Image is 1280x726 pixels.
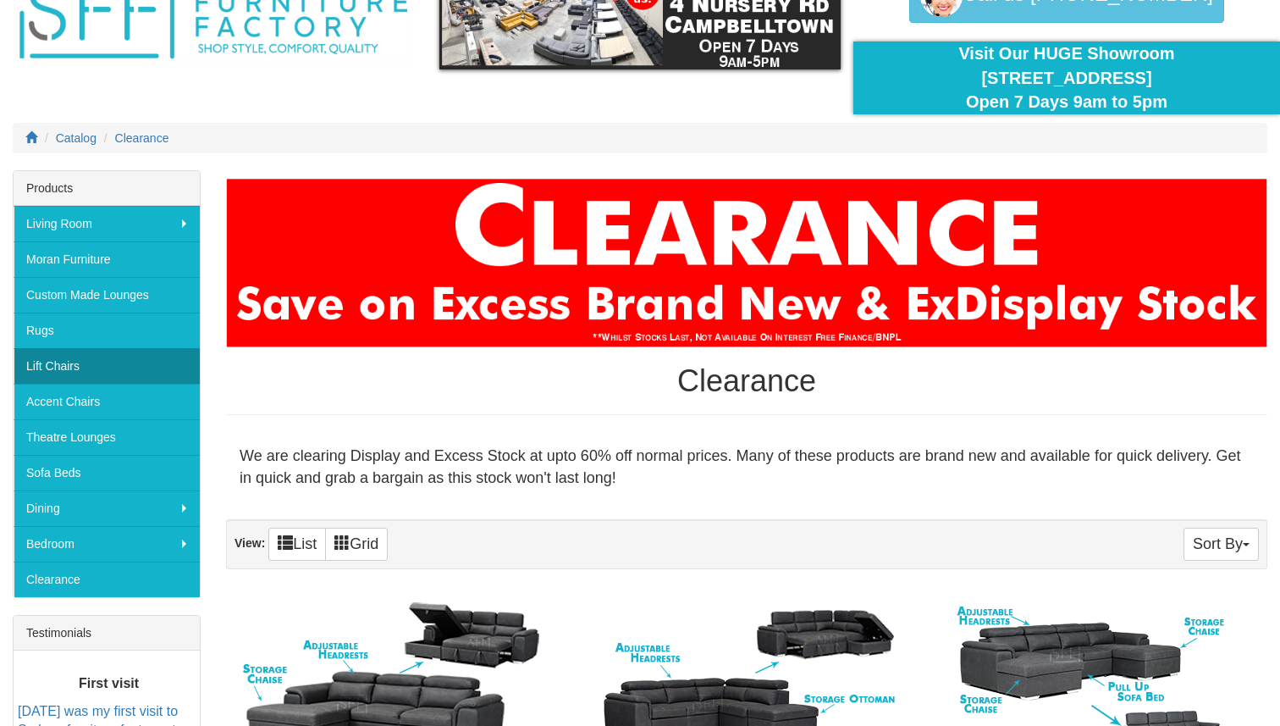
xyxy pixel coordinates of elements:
a: Catalog [56,131,97,145]
a: Sofa Beds [14,455,200,490]
a: Moran Furniture [14,241,200,277]
b: First visit [79,676,139,690]
a: Clearance [115,131,169,145]
a: Dining [14,490,200,526]
a: List [268,528,326,561]
a: Custom Made Lounges [14,277,200,313]
a: Theatre Lounges [14,419,200,455]
button: Sort By [1183,528,1259,561]
a: Living Room [14,206,200,241]
div: Testimonials [14,616,200,651]
div: Products [14,171,200,206]
a: Bedroom [14,526,200,562]
a: Clearance [14,562,200,597]
div: Visit Our HUGE Showroom [STREET_ADDRESS] Open 7 Days 9am to 5pm [866,42,1267,114]
h1: Clearance [226,364,1267,398]
div: We are clearing Display and Excess Stock at upto 60% off normal prices. Many of these products ar... [226,432,1267,502]
a: Grid [325,528,388,561]
strong: View: [234,536,265,550]
a: Lift Chairs [14,348,200,384]
a: Accent Chairs [14,384,200,419]
img: Clearance [226,179,1267,348]
a: Rugs [14,313,200,348]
